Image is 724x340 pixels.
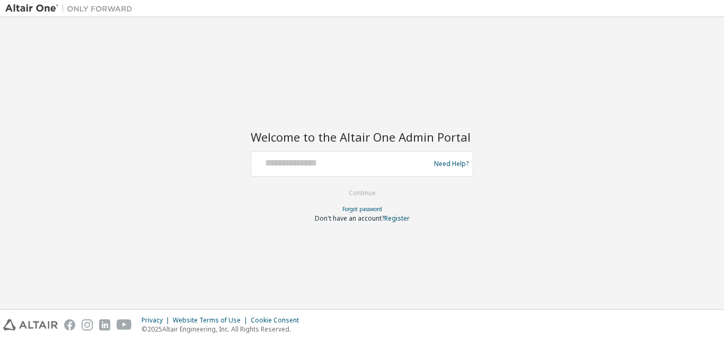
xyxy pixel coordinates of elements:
[82,319,93,330] img: instagram.svg
[142,316,173,325] div: Privacy
[142,325,305,334] p: © 2025 Altair Engineering, Inc. All Rights Reserved.
[384,214,410,223] a: Register
[434,163,469,164] a: Need Help?
[5,3,138,14] img: Altair One
[251,129,473,144] h2: Welcome to the Altair One Admin Portal
[315,214,384,223] span: Don't have an account?
[251,316,305,325] div: Cookie Consent
[117,319,132,330] img: youtube.svg
[3,319,58,330] img: altair_logo.svg
[99,319,110,330] img: linkedin.svg
[173,316,251,325] div: Website Terms of Use
[64,319,75,330] img: facebook.svg
[342,205,382,213] a: Forgot password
